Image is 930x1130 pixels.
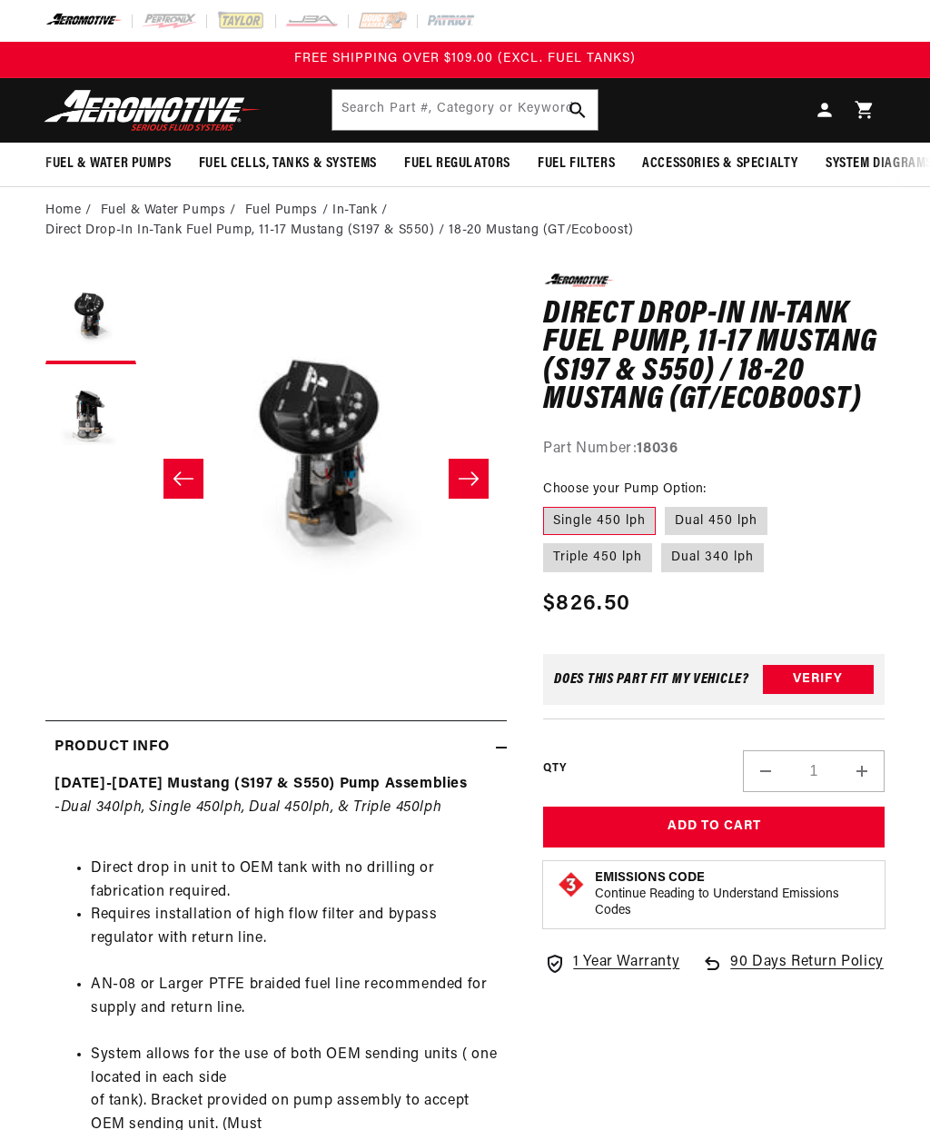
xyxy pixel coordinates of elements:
[543,507,656,536] label: Single 450 lph
[163,459,203,499] button: Slide left
[332,201,392,221] li: In-Tank
[91,974,498,1044] li: AN-08 or Larger PTFE braided fuel line recommended for supply and return line.
[628,143,812,185] summary: Accessories & Specialty
[101,201,226,221] a: Fuel & Water Pumps
[45,721,507,774] summary: Product Info
[573,951,679,975] span: 1 Year Warranty
[449,459,489,499] button: Slide right
[701,951,884,993] a: 90 Days Return Policy
[538,154,615,173] span: Fuel Filters
[661,543,764,572] label: Dual 340 lph
[45,201,81,221] a: Home
[557,870,586,899] img: Emissions code
[294,52,636,65] span: FREE SHIPPING OVER $109.00 (EXCL. FUEL TANKS)
[91,857,498,904] li: Direct drop in unit to OEM tank with no drilling or fabrication required.
[45,154,172,173] span: Fuel & Water Pumps
[595,871,705,885] strong: Emissions Code
[391,143,524,185] summary: Fuel Regulators
[91,904,498,974] li: Requires installation of high flow filter and bypass regulator with return line.
[54,736,169,759] h2: Product Info
[404,154,510,173] span: Fuel Regulators
[558,90,598,130] button: Search Part #, Category or Keyword
[245,201,318,221] a: Fuel Pumps
[544,951,679,975] a: 1 Year Warranty
[185,143,391,185] summary: Fuel Cells, Tanks & Systems
[595,870,871,919] button: Emissions CodeContinue Reading to Understand Emissions Codes
[199,154,377,173] span: Fuel Cells, Tanks & Systems
[637,441,678,456] strong: 18036
[543,543,652,572] label: Triple 450 lph
[665,507,767,536] label: Dual 450 lph
[39,89,266,132] img: Aeromotive
[45,373,136,464] button: Load image 2 in gallery view
[45,221,634,241] li: Direct Drop-In In-Tank Fuel Pump, 11-17 Mustang (S197 & S550) / 18-20 Mustang (GT/Ecoboost)
[642,154,798,173] span: Accessories & Specialty
[32,143,185,185] summary: Fuel & Water Pumps
[54,777,468,791] strong: [DATE]-[DATE] Mustang (S197 & S550) Pump Assemblies
[543,807,885,847] button: Add to Cart
[45,273,136,364] button: Load image 1 in gallery view
[543,301,885,415] h1: Direct Drop-In In-Tank Fuel Pump, 11-17 Mustang (S197 & S550) / 18-20 Mustang (GT/Ecoboost)
[543,438,885,461] div: Part Number:
[45,201,885,242] nav: breadcrumbs
[554,672,749,687] div: Does This part fit My vehicle?
[332,90,599,130] input: Search Part #, Category or Keyword
[54,800,441,815] em: -Dual 340lph, Single 450lph, Dual 450lph, & Triple 450lph
[543,761,566,777] label: QTY
[595,887,871,919] p: Continue Reading to Understand Emissions Codes
[543,480,708,499] legend: Choose your Pump Option:
[543,588,630,620] span: $826.50
[45,273,507,684] media-gallery: Gallery Viewer
[524,143,628,185] summary: Fuel Filters
[763,665,874,694] button: Verify
[730,951,884,993] span: 90 Days Return Policy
